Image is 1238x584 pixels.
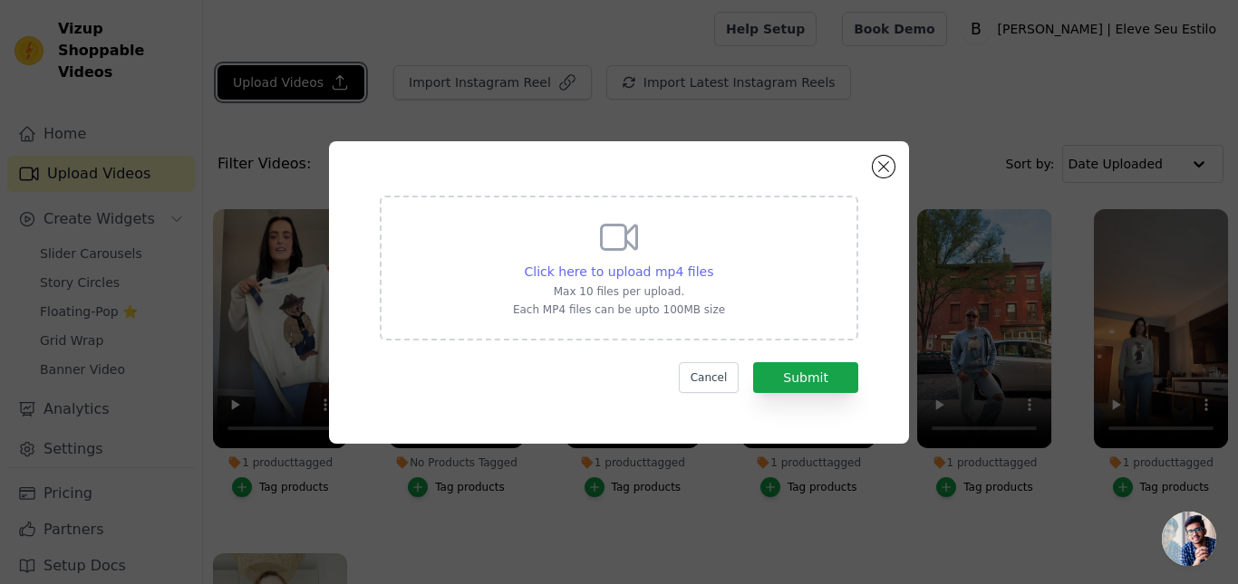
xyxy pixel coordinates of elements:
[679,362,740,393] button: Cancel
[873,156,895,177] button: Close modal
[753,362,858,393] button: Submit
[525,264,714,279] span: Click here to upload mp4 files
[513,302,725,317] p: Each MP4 files can be upto 100MB size
[513,284,725,299] p: Max 10 files per upload.
[1162,512,1216,566] div: Bate-papo aberto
